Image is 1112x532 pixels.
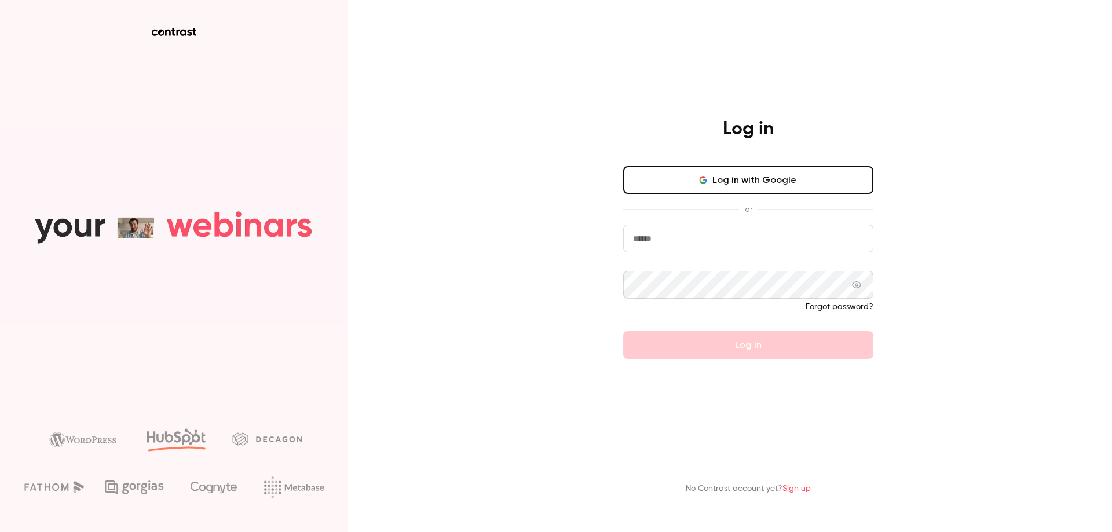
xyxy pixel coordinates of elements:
[739,203,758,215] span: or
[623,166,873,194] button: Log in with Google
[686,483,811,495] p: No Contrast account yet?
[806,303,873,311] a: Forgot password?
[723,118,774,141] h4: Log in
[782,485,811,493] a: Sign up
[232,432,302,445] img: decagon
